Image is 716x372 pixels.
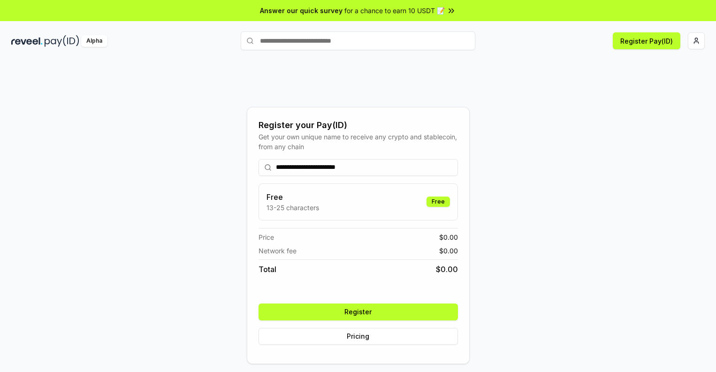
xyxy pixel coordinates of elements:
[45,35,79,47] img: pay_id
[259,232,274,242] span: Price
[267,203,319,213] p: 13-25 characters
[11,35,43,47] img: reveel_dark
[259,132,458,152] div: Get your own unique name to receive any crypto and stablecoin, from any chain
[613,32,680,49] button: Register Pay(ID)
[427,197,450,207] div: Free
[344,6,445,15] span: for a chance to earn 10 USDT 📝
[81,35,107,47] div: Alpha
[439,232,458,242] span: $ 0.00
[260,6,343,15] span: Answer our quick survey
[259,246,297,256] span: Network fee
[436,264,458,275] span: $ 0.00
[267,191,319,203] h3: Free
[259,264,276,275] span: Total
[439,246,458,256] span: $ 0.00
[259,304,458,320] button: Register
[259,328,458,345] button: Pricing
[259,119,458,132] div: Register your Pay(ID)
